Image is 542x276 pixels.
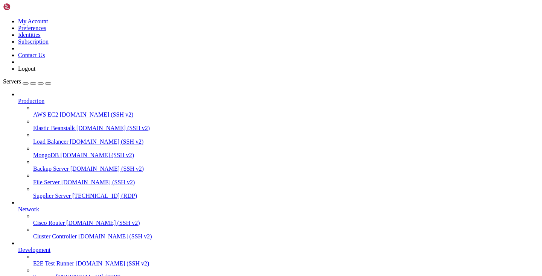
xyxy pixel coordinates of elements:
[60,152,134,158] span: [DOMAIN_NAME] (SSH v2)
[18,52,45,58] a: Contact Us
[33,118,539,132] li: Elastic Beanstalk [DOMAIN_NAME] (SSH v2)
[33,193,539,199] a: Supplier Server [TECHNICAL_ID] (RDP)
[33,186,539,199] li: Supplier Server [TECHNICAL_ID] (RDP)
[33,172,539,186] li: File Server [DOMAIN_NAME] (SSH v2)
[18,38,49,45] a: Subscription
[18,199,539,240] li: Network
[33,233,539,240] a: Cluster Controller [DOMAIN_NAME] (SSH v2)
[18,206,539,213] a: Network
[33,125,539,132] a: Elastic Beanstalk [DOMAIN_NAME] (SSH v2)
[18,206,39,212] span: Network
[33,165,539,172] a: Backup Server [DOMAIN_NAME] (SSH v2)
[18,98,44,104] span: Production
[33,132,539,145] li: Load Balancer [DOMAIN_NAME] (SSH v2)
[33,213,539,226] li: Cisco Router [DOMAIN_NAME] (SSH v2)
[33,165,69,172] span: Backup Server
[60,111,134,118] span: [DOMAIN_NAME] (SSH v2)
[18,247,539,253] a: Development
[61,179,135,185] span: [DOMAIN_NAME] (SSH v2)
[18,32,41,38] a: Identities
[33,111,539,118] a: AWS EC2 [DOMAIN_NAME] (SSH v2)
[33,260,74,267] span: E2E Test Runner
[78,233,152,240] span: [DOMAIN_NAME] (SSH v2)
[66,220,140,226] span: [DOMAIN_NAME] (SSH v2)
[33,193,71,199] span: Supplier Server
[33,260,539,267] a: E2E Test Runner [DOMAIN_NAME] (SSH v2)
[18,247,50,253] span: Development
[3,78,21,85] span: Servers
[18,18,48,24] a: My Account
[33,138,539,145] a: Load Balancer [DOMAIN_NAME] (SSH v2)
[3,3,46,11] img: Shellngn
[33,226,539,240] li: Cluster Controller [DOMAIN_NAME] (SSH v2)
[33,220,65,226] span: Cisco Router
[18,91,539,199] li: Production
[33,152,539,159] a: MongoDB [DOMAIN_NAME] (SSH v2)
[70,138,144,145] span: [DOMAIN_NAME] (SSH v2)
[33,111,58,118] span: AWS EC2
[70,165,144,172] span: [DOMAIN_NAME] (SSH v2)
[33,125,75,131] span: Elastic Beanstalk
[3,78,51,85] a: Servers
[76,125,150,131] span: [DOMAIN_NAME] (SSH v2)
[33,220,539,226] a: Cisco Router [DOMAIN_NAME] (SSH v2)
[72,193,137,199] span: [TECHNICAL_ID] (RDP)
[33,179,539,186] a: File Server [DOMAIN_NAME] (SSH v2)
[33,159,539,172] li: Backup Server [DOMAIN_NAME] (SSH v2)
[33,138,69,145] span: Load Balancer
[33,233,77,240] span: Cluster Controller
[18,65,35,72] a: Logout
[33,152,59,158] span: MongoDB
[33,105,539,118] li: AWS EC2 [DOMAIN_NAME] (SSH v2)
[76,260,149,267] span: [DOMAIN_NAME] (SSH v2)
[33,253,539,267] li: E2E Test Runner [DOMAIN_NAME] (SSH v2)
[33,179,60,185] span: File Server
[33,145,539,159] li: MongoDB [DOMAIN_NAME] (SSH v2)
[18,25,46,31] a: Preferences
[18,98,539,105] a: Production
